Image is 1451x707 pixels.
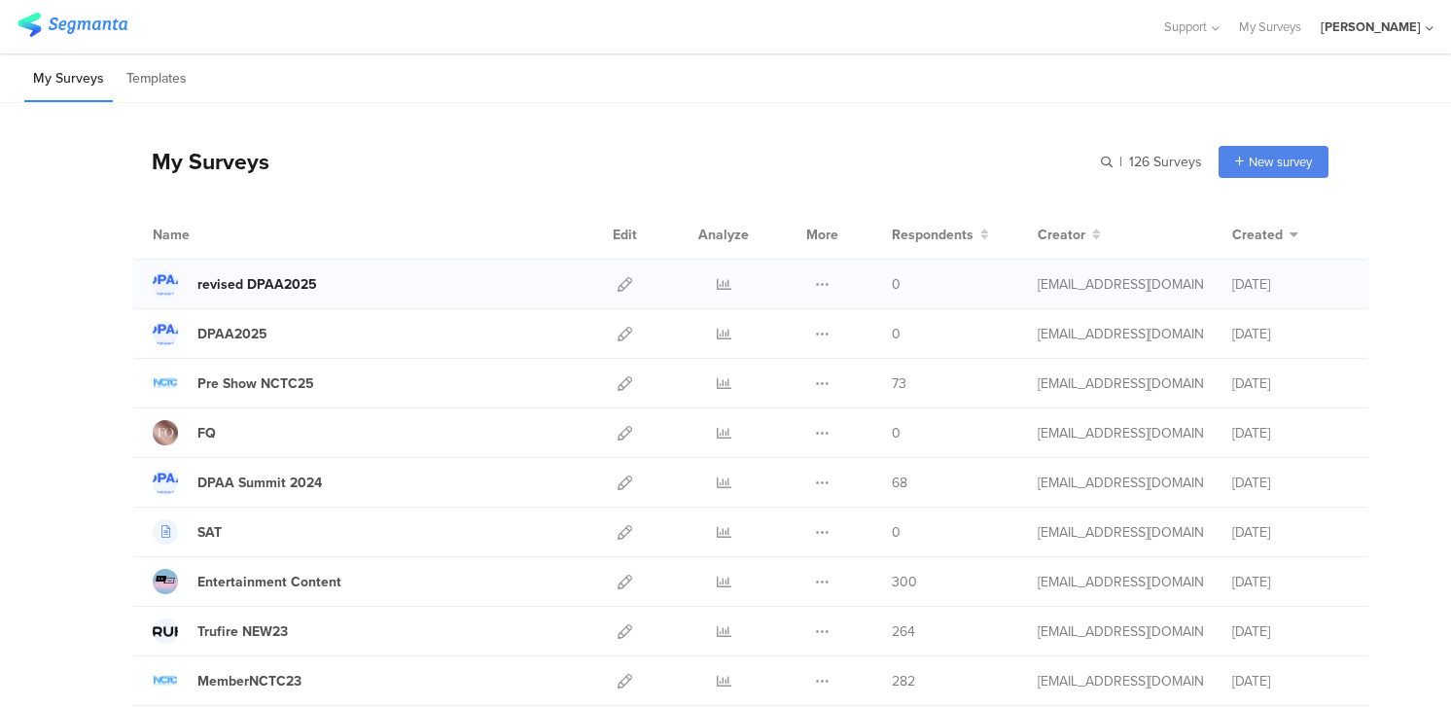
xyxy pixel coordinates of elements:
div: mcableguru@aol.com [1038,671,1203,691]
li: Templates [118,56,195,102]
div: Trufire NEW23 [197,621,288,642]
div: MemberNCTC23 [197,671,301,691]
a: SAT [153,519,222,545]
div: mcableguru@aol.com [1038,373,1203,394]
div: mcableguru@aol.com [1038,522,1203,543]
span: 0 [892,324,901,344]
span: 282 [892,671,915,691]
div: Pre Show NCTC25 [197,373,314,394]
a: Trufire NEW23 [153,619,288,644]
a: DPAA2025 [153,321,267,346]
div: [DATE] [1232,522,1349,543]
button: Respondents [892,225,989,245]
a: FQ [153,420,216,445]
a: DPAA Summit 2024 [153,470,322,495]
div: My Surveys [132,145,269,178]
span: 0 [892,274,901,295]
div: [DATE] [1232,423,1349,443]
span: 0 [892,522,901,543]
button: Creator [1038,225,1101,245]
a: Pre Show NCTC25 [153,371,314,396]
div: [DATE] [1232,324,1349,344]
span: New survey [1249,153,1312,171]
div: [DATE] [1232,572,1349,592]
button: Created [1232,225,1298,245]
div: revised DPAA2025 [197,274,317,295]
span: 73 [892,373,906,394]
span: Support [1164,18,1207,36]
div: Entertainment Content [197,572,341,592]
span: 0 [892,423,901,443]
span: 126 Surveys [1129,152,1202,172]
a: revised DPAA2025 [153,271,317,297]
div: mcableguru@aol.com [1038,423,1203,443]
a: MemberNCTC23 [153,668,301,693]
div: DPAA2025 [197,324,267,344]
div: [DATE] [1232,473,1349,493]
span: | [1116,152,1125,172]
span: Respondents [892,225,973,245]
div: SAT [197,522,222,543]
span: 300 [892,572,917,592]
div: FQ [197,423,216,443]
li: My Surveys [24,56,113,102]
div: [DATE] [1232,671,1349,691]
div: DPAA Summit 2024 [197,473,322,493]
div: Edit [604,210,646,259]
div: More [801,210,843,259]
span: Created [1232,225,1283,245]
span: Creator [1038,225,1085,245]
div: mcableguru@aol.com [1038,473,1203,493]
div: mcableguru@aol.com [1038,572,1203,592]
div: [DATE] [1232,274,1349,295]
span: 264 [892,621,915,642]
div: [PERSON_NAME] [1321,18,1421,36]
img: segmanta logo [18,13,127,37]
div: mcableguru@aol.com [1038,621,1203,642]
div: mcableguru@aol.com [1038,274,1203,295]
div: Name [153,225,269,245]
a: Entertainment Content [153,569,341,594]
div: [DATE] [1232,621,1349,642]
div: Analyze [694,210,753,259]
div: mcableguru@aol.com [1038,324,1203,344]
span: 68 [892,473,907,493]
div: [DATE] [1232,373,1349,394]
